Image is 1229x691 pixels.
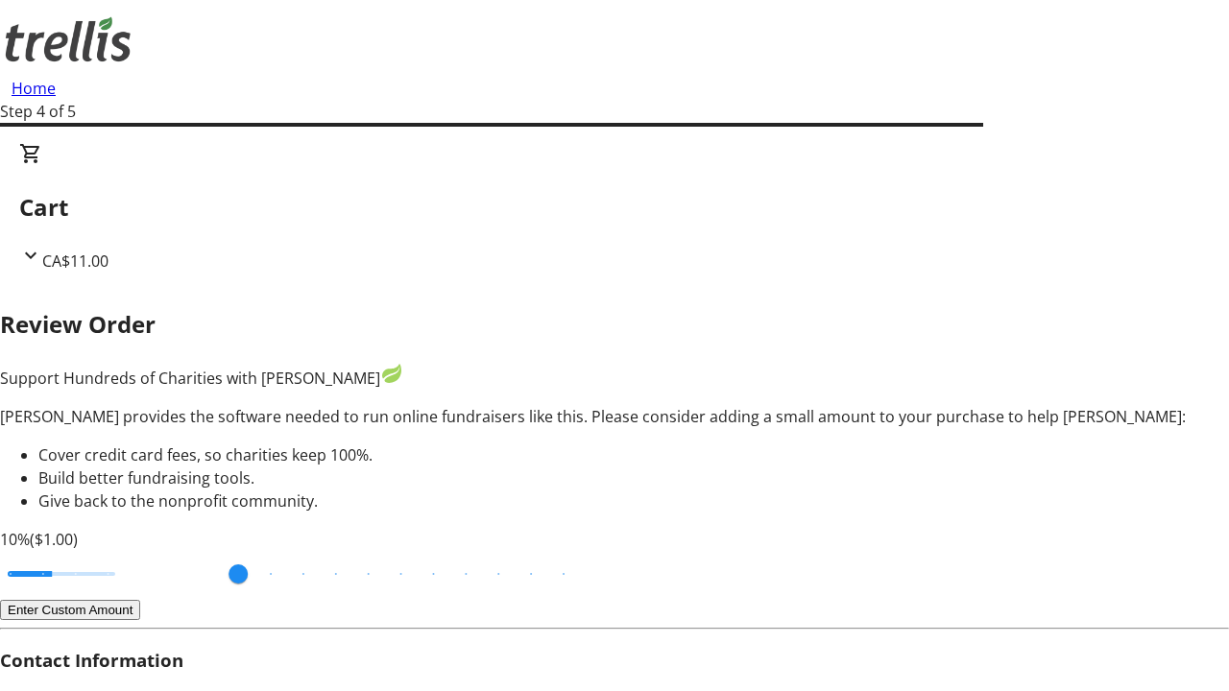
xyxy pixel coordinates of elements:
li: Cover credit card fees, so charities keep 100%. [38,443,1229,466]
span: CA$11.00 [42,250,108,272]
div: CartCA$11.00 [19,142,1210,273]
li: Build better fundraising tools. [38,466,1229,489]
h2: Cart [19,190,1210,225]
li: Give back to the nonprofit community. [38,489,1229,512]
